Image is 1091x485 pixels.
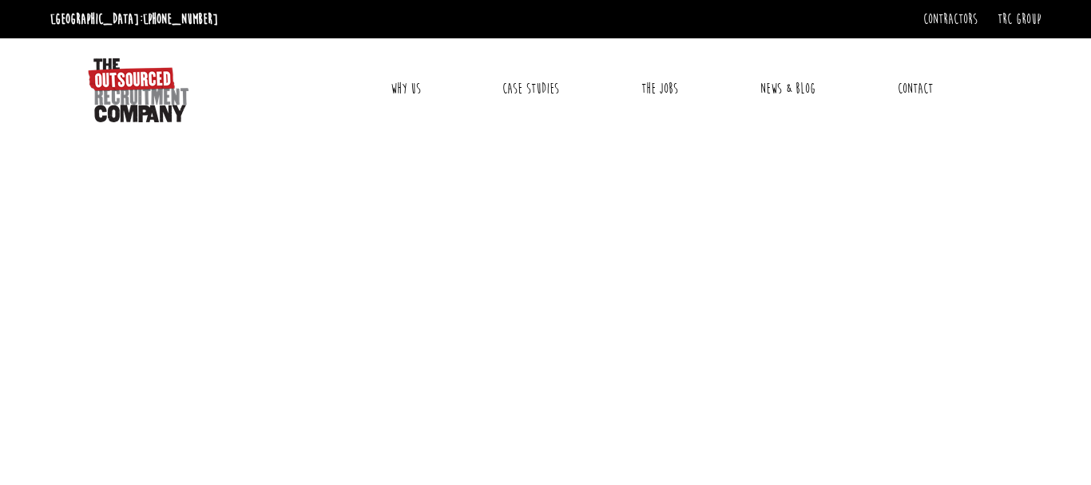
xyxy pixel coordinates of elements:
[46,6,222,32] li: [GEOGRAPHIC_DATA]:
[88,58,188,122] img: The Outsourced Recruitment Company
[379,69,433,109] a: Why Us
[143,10,218,28] a: [PHONE_NUMBER]
[998,10,1041,28] a: TRC Group
[748,69,827,109] a: News & Blog
[490,69,571,109] a: Case Studies
[923,10,978,28] a: Contractors
[629,69,690,109] a: The Jobs
[886,69,945,109] a: Contact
